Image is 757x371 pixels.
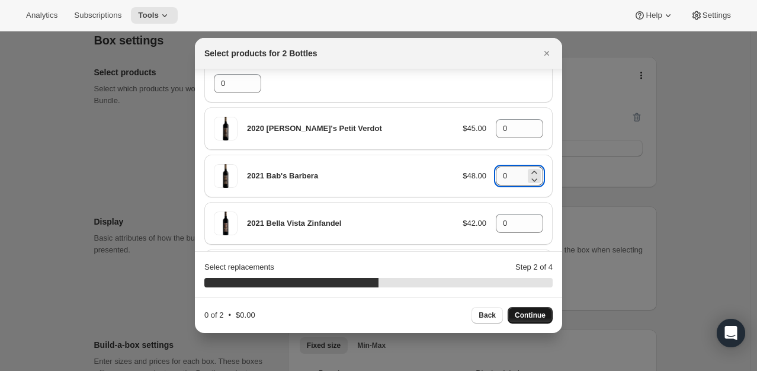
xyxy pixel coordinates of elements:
[538,45,555,62] button: Close
[463,218,486,229] p: $42.00
[463,170,486,182] p: $48.00
[247,170,453,182] p: 2021 Bab's Barbera
[471,307,503,324] button: Back
[479,311,496,320] span: Back
[247,123,453,135] p: 2020 [PERSON_NAME]'s Petit Verdot
[204,309,255,321] div: •
[19,7,65,24] button: Analytics
[717,319,745,347] div: Open Intercom Messenger
[684,7,738,24] button: Settings
[463,123,486,135] p: $45.00
[646,11,662,20] span: Help
[627,7,681,24] button: Help
[204,261,274,273] p: Select replacements
[236,309,255,321] p: $0.00
[204,309,224,321] p: 0 of 2
[74,11,121,20] span: Subscriptions
[131,7,178,24] button: Tools
[26,11,57,20] span: Analytics
[204,47,317,59] h2: Select products for 2 Bottles
[515,261,553,273] p: Step 2 of 4
[703,11,731,20] span: Settings
[138,11,159,20] span: Tools
[67,7,129,24] button: Subscriptions
[247,218,453,229] p: 2021 Bella Vista Zinfandel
